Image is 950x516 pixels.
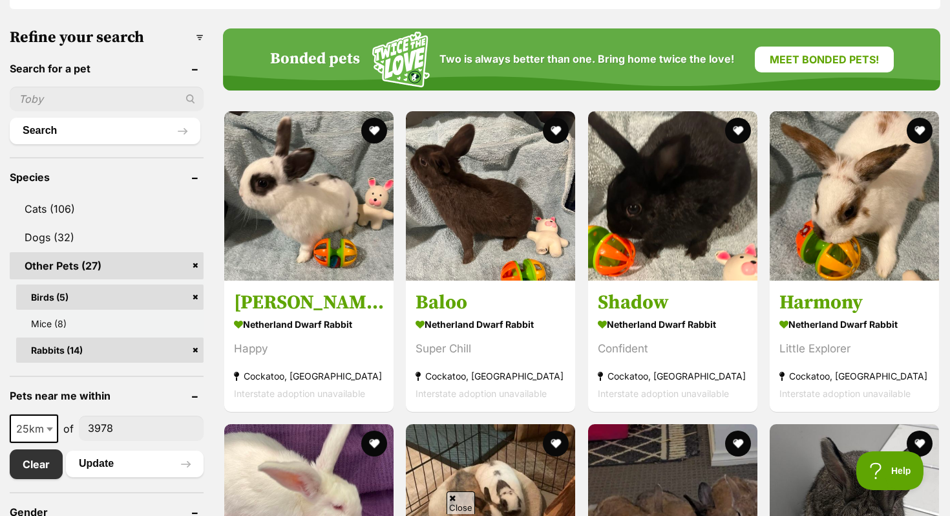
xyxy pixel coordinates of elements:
div: Happy [234,340,384,358]
a: Dogs (32) [10,224,204,251]
h4: Bonded pets [270,50,360,69]
strong: Netherland Dwarf Rabbit [598,315,748,334]
button: favourite [544,118,569,144]
a: [PERSON_NAME] Netherland Dwarf Rabbit Happy Cockatoo, [GEOGRAPHIC_DATA] Interstate adoption unava... [224,281,394,412]
button: favourite [907,431,933,457]
h3: Shadow [598,290,748,315]
strong: Cockatoo, [GEOGRAPHIC_DATA] [598,367,748,385]
div: Little Explorer [779,340,929,358]
h3: Baloo [416,290,565,315]
h3: [PERSON_NAME] [234,290,384,315]
strong: Cockatoo, [GEOGRAPHIC_DATA] [234,367,384,385]
a: Clear [10,449,63,479]
a: Rabbits (14) [16,338,204,363]
a: Shadow Netherland Dwarf Rabbit Confident Cockatoo, [GEOGRAPHIC_DATA] Interstate adoption unavailable [588,281,757,412]
button: favourite [725,118,751,144]
a: Other Pets (27) [10,252,204,279]
span: Two is always better than one. Bring home twice the love! [439,53,734,65]
img: Harper - Netherland Dwarf Rabbit [224,111,394,281]
header: Search for a pet [10,63,204,74]
iframe: Help Scout Beacon - Open [856,451,924,490]
div: Super Chill [416,340,565,358]
header: Species [10,171,204,183]
button: Search [10,118,200,144]
button: Update [66,451,204,477]
span: 25km [11,420,57,438]
a: Harmony Netherland Dwarf Rabbit Little Explorer Cockatoo, [GEOGRAPHIC_DATA] Interstate adoption u... [770,281,939,412]
span: Close [447,491,475,514]
button: favourite [725,431,751,457]
h3: Harmony [779,290,929,315]
button: favourite [907,118,933,144]
a: Birds (5) [16,285,204,310]
div: Confident [598,340,748,358]
strong: Netherland Dwarf Rabbit [779,315,929,334]
span: Interstate adoption unavailable [416,388,547,399]
strong: Netherland Dwarf Rabbit [416,315,565,334]
span: Interstate adoption unavailable [598,388,729,399]
input: postcode [79,416,204,440]
button: favourite [361,431,387,457]
header: Pets near me within [10,390,204,402]
strong: Cockatoo, [GEOGRAPHIC_DATA] [416,367,565,385]
a: Meet bonded pets! [755,47,894,72]
img: Shadow - Netherland Dwarf Rabbit [588,111,757,281]
img: Squiggle [372,32,430,88]
span: Interstate adoption unavailable [779,388,911,399]
a: Mice (8) [16,311,204,336]
strong: Cockatoo, [GEOGRAPHIC_DATA] [779,367,929,385]
a: Cats (106) [10,195,204,222]
strong: Netherland Dwarf Rabbit [234,315,384,334]
a: Baloo Netherland Dwarf Rabbit Super Chill Cockatoo, [GEOGRAPHIC_DATA] Interstate adoption unavail... [406,281,575,412]
img: Baloo - Netherland Dwarf Rabbit [406,111,575,281]
h3: Refine your search [10,28,204,47]
span: of [63,421,74,436]
span: Interstate adoption unavailable [234,388,365,399]
img: Harmony - Netherland Dwarf Rabbit [770,111,939,281]
span: 25km [10,414,58,443]
input: Toby [10,87,204,111]
button: favourite [361,118,387,144]
button: favourite [544,431,569,457]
